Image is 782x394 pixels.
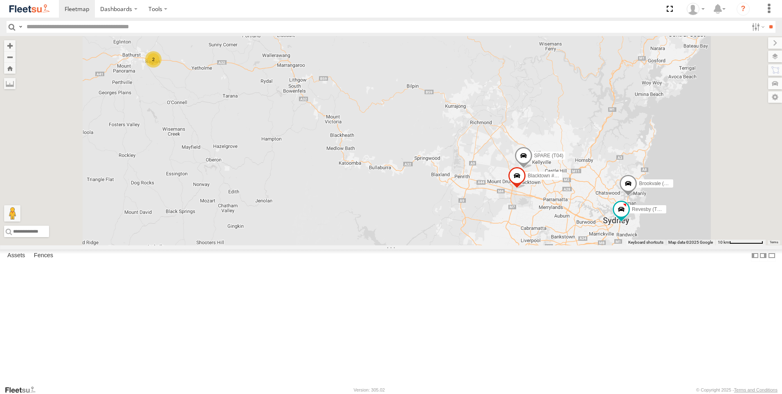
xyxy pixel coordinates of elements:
[696,387,778,392] div: © Copyright 2025 -
[534,152,564,158] span: SPARE (T04)
[768,91,782,103] label: Map Settings
[628,240,663,245] button: Keyboard shortcuts
[737,2,750,16] i: ?
[3,250,29,261] label: Assets
[4,40,16,51] button: Zoom in
[528,172,615,178] span: Blacktown #2 (T05 - [PERSON_NAME])
[4,51,16,63] button: Zoom out
[4,386,42,394] a: Visit our Website
[768,249,776,261] label: Hide Summary Table
[4,78,16,89] label: Measure
[734,387,778,392] a: Terms and Conditions
[668,240,713,245] span: Map data ©2025 Google
[4,205,20,222] button: Drag Pegman onto the map to open Street View
[759,249,767,261] label: Dock Summary Table to the Right
[751,249,759,261] label: Dock Summary Table to the Left
[354,387,385,392] div: Version: 305.02
[632,206,709,212] span: Revesby (T07 - [PERSON_NAME])
[639,181,719,186] span: Brookvale (T10 - [PERSON_NAME])
[770,241,778,244] a: Terms
[684,3,708,15] div: Peter Groves
[748,21,766,33] label: Search Filter Options
[8,3,51,14] img: fleetsu-logo-horizontal.svg
[715,240,766,245] button: Map Scale: 10 km per 79 pixels
[718,240,729,245] span: 10 km
[145,51,162,68] div: 2
[30,250,57,261] label: Fences
[4,63,16,74] button: Zoom Home
[17,21,24,33] label: Search Query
